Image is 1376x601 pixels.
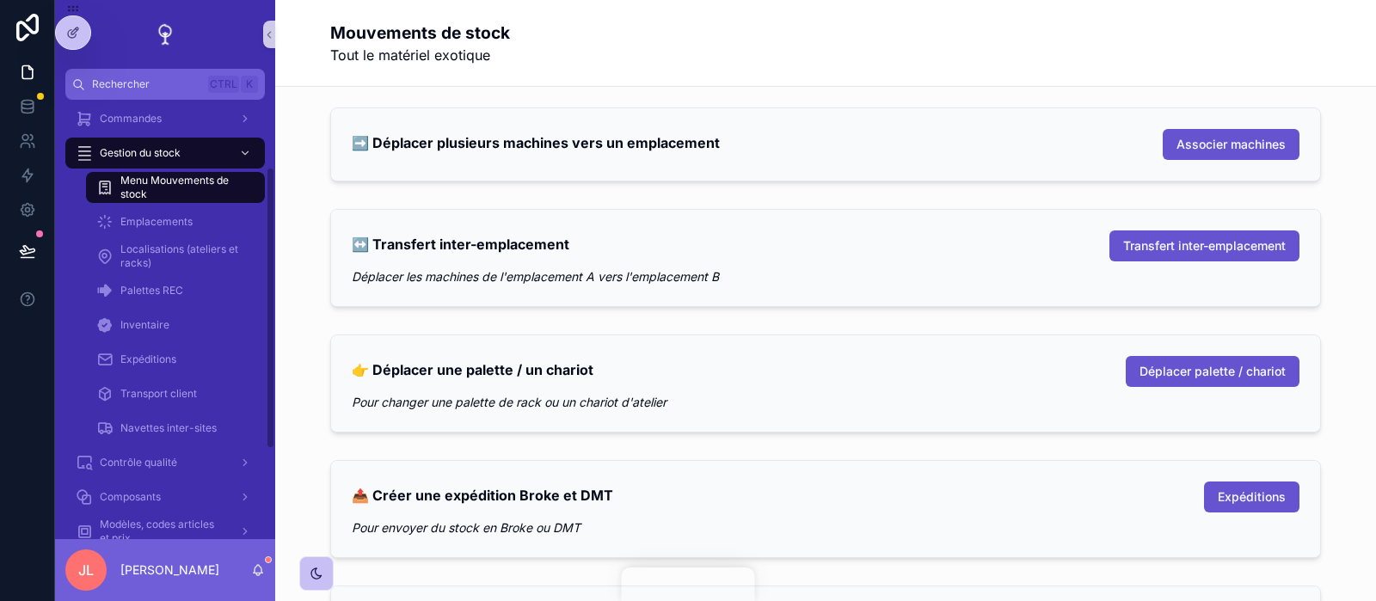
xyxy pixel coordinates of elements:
button: Déplacer palette / chariot [1126,356,1299,387]
em: Déplacer les machines de l'emplacement A vers l'emplacement B [352,269,719,284]
span: Rechercher [92,77,201,91]
em: Pour envoyer du stock en Broke ou DMT [352,520,580,535]
span: Déplacer palette / chariot [1139,363,1286,380]
span: Tout le matériel exotique [330,45,510,65]
em: Pour changer une palette de rack ou un chariot d'atelier [352,395,666,409]
h2: ↔️ Transfert inter-emplacement [352,230,569,258]
button: Transfert inter-emplacement [1109,230,1299,261]
img: App logo [151,21,179,48]
span: Ctrl [208,76,239,93]
button: Associer machines [1163,129,1299,160]
p: [PERSON_NAME] [120,561,219,579]
h2: ➡️ Déplacer plusieurs machines vers un emplacement [352,129,720,156]
span: K [243,77,256,91]
h1: Mouvements de stock [330,21,510,45]
h2: 👉 Déplacer une palette / un chariot [352,356,593,383]
div: scrollable content [55,100,275,539]
span: JL [78,560,94,580]
button: Expéditions [1204,481,1299,512]
button: RechercherCtrlK [65,69,265,100]
span: Expéditions [1218,488,1286,506]
span: Associer machines [1176,136,1286,153]
span: Transfert inter-emplacement [1123,237,1286,255]
h2: 📤 Créer une expédition Broke et DMT [352,481,613,509]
